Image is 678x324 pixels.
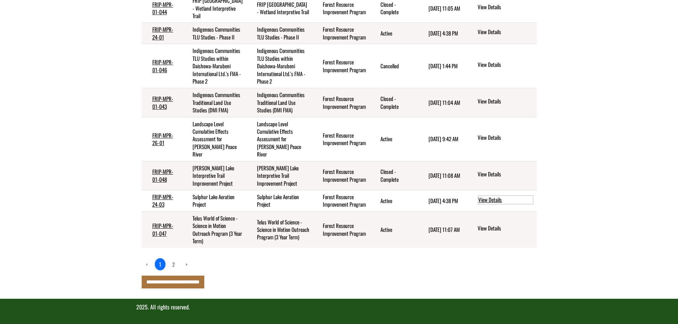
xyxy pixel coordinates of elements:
td: 5/14/2025 11:04 AM [418,88,466,117]
a: FRIP-MPR-01-048 [152,168,173,183]
td: Active [370,190,418,212]
td: 6/6/2025 4:38 PM [418,23,466,44]
a: FRIP-MPR-01-047 [152,222,173,237]
td: FRIP-MPR-01-043 [142,88,182,117]
a: View details [478,97,534,106]
td: Active [370,23,418,44]
a: FRIP-MPR-01-043 [152,95,173,110]
td: action menu [466,117,536,161]
a: FRIP-MPR-24-03 [152,193,173,208]
time: [DATE] 4:38 PM [429,29,458,37]
td: Forest Resource Improvement Program [312,44,370,88]
td: Sulphur Lake Aeration Project [246,190,312,212]
td: FRIP-MPR-01-048 [142,161,182,190]
td: Active [370,117,418,161]
a: View details [478,3,534,12]
a: Next page [181,258,192,270]
p: 2025 [136,303,542,311]
a: View details [478,28,534,37]
time: [DATE] 9:42 AM [429,135,458,143]
a: View details [478,195,534,205]
a: FRIP-MPR-26-01 [152,131,173,147]
td: 7/9/2025 9:42 AM [418,117,466,161]
td: Indigenous Communities TLU Studies within Daishowa-Marubeni International Ltd.'s FMA - Phase 2 [246,44,312,88]
a: FRIP-MPR-01-044 [152,0,173,16]
td: 5/14/2025 11:08 AM [418,161,466,190]
time: [DATE] 11:07 AM [429,225,460,233]
td: Telus World of Science - Science in Motion Outreach Program (3 Year Term) [182,211,246,248]
td: FRIP-MPR-24-03 [142,190,182,212]
td: action menu [466,190,536,212]
td: action menu [466,211,536,248]
td: FRIP-MPR-01-046 [142,44,182,88]
a: Previous page [142,258,152,270]
time: [DATE] 11:04 AM [429,99,460,106]
td: 6/8/2025 1:44 PM [418,44,466,88]
a: View details [478,134,534,142]
td: action menu [466,23,536,44]
a: 1 [154,258,166,271]
td: Forest Resource Improvement Program [312,117,370,161]
td: Sulphur Lake Aeration Project [182,190,246,212]
td: action menu [466,88,536,117]
td: Closed - Complete [370,88,418,117]
a: page 2 [168,258,179,270]
td: Leddy Lake Interpretive Trail Improvement Project [246,161,312,190]
td: Closed - Complete [370,161,418,190]
td: Landscape Level Cumulative Effects Assessment for Mercer Peace River [182,117,246,161]
a: View details [478,170,534,179]
td: Landscape Level Cumulative Effects Assessment for Mercer Peace River [246,117,312,161]
a: View details [478,61,534,69]
td: Forest Resource Improvement Program [312,211,370,248]
a: FRIP-MPR-01-046 [152,58,173,73]
td: FRIP-MPR-24-01 [142,23,182,44]
td: 6/6/2025 4:38 PM [418,190,466,212]
span: . All rights reserved. [148,303,190,311]
time: [DATE] 11:05 AM [429,4,460,12]
td: Indigenous Communities Traditional Land Use Studies (DMI FMA) [182,88,246,117]
td: action menu [466,44,536,88]
td: Forest Resource Improvement Program [312,161,370,190]
td: Indigenous Communities TLU Studies - Phase II [182,23,246,44]
time: [DATE] 4:38 PM [429,197,458,205]
a: FRIP-MPR-24-01 [152,25,173,41]
td: Indigenous Communities TLU Studies within Daishowa-Marubeni International Ltd.'s FMA - Phase 2 [182,44,246,88]
td: Indigenous Communities Traditional Land Use Studies (DMI FMA) [246,88,312,117]
td: FRIP-MPR-01-047 [142,211,182,248]
td: Leddy Lake Interpretive Trail Improvement Project [182,161,246,190]
td: Forest Resource Improvement Program [312,190,370,212]
td: 5/14/2025 11:07 AM [418,211,466,248]
td: Forest Resource Improvement Program [312,88,370,117]
td: Telus World of Science - Science in Motion Outreach Program (3 Year Term) [246,211,312,248]
td: Forest Resource Improvement Program [312,23,370,44]
a: View details [478,224,534,233]
td: action menu [466,161,536,190]
td: Active [370,211,418,248]
td: Indigenous Communities TLU Studies - Phase II [246,23,312,44]
td: Cancelled [370,44,418,88]
time: [DATE] 11:08 AM [429,171,460,179]
td: FRIP-MPR-26-01 [142,117,182,161]
time: [DATE] 1:44 PM [429,62,458,70]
